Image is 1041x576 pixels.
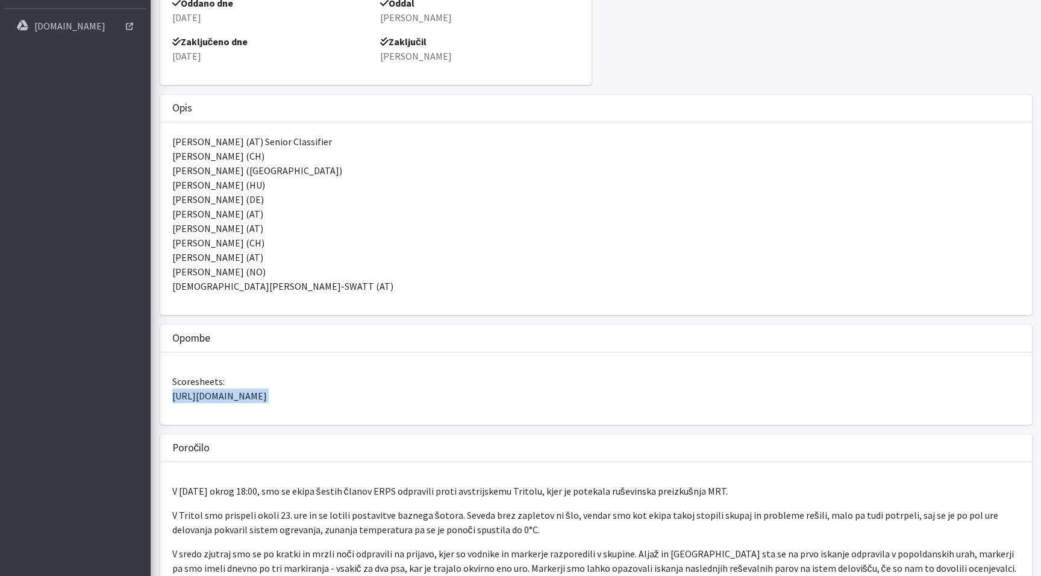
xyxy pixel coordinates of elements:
strong: Zaključeno dne [172,36,248,48]
p: [PERSON_NAME] [380,10,580,25]
p: [PERSON_NAME] (AT) Senior Classifier [PERSON_NAME] (CH) [PERSON_NAME] ([GEOGRAPHIC_DATA]) [PERSON... [172,134,1020,293]
h3: Poročilo [172,442,210,454]
p: [PERSON_NAME] [380,49,580,63]
p: [DOMAIN_NAME] [34,20,105,32]
h3: Opis [172,102,192,114]
p: V Tritol smo prispeli okoli 23. ure in se lotili postavitve baznega šotora. Seveda brez zapletov ... [172,508,1020,537]
a: [DOMAIN_NAME] [5,14,146,38]
h3: Opombe [172,332,210,345]
p: Scoresheets: [URL][DOMAIN_NAME] [172,374,1020,403]
p: [DATE] [172,10,372,25]
strong: Zaključil [380,36,427,48]
p: [DATE] [172,49,372,63]
p: V [DATE] okrog 18:00, smo se ekipa šestih članov ERPS odpravili proti avstrijskemu Tritolu, kjer ... [172,484,1020,498]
